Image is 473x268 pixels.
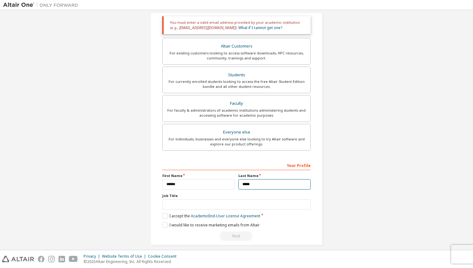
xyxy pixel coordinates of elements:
[162,231,311,241] div: You need to provide your academic email
[166,128,307,137] div: Everyone else
[162,213,260,219] label: I accept the
[2,256,34,262] img: altair_logo.svg
[48,256,55,262] img: instagram.svg
[84,259,180,264] p: © 2025 Altair Engineering, Inc. All Rights Reserved.
[162,160,311,170] div: Your Profile
[69,256,78,262] img: youtube.svg
[166,99,307,108] div: Faculty
[166,51,307,61] div: For existing customers looking to access software downloads, HPC resources, community, trainings ...
[162,193,311,198] label: Job Title
[148,254,180,259] div: Cookie Consent
[166,79,307,89] div: For currently enrolled students looking to access the free Altair Student Edition bundle and all ...
[102,254,148,259] div: Website Terms of Use
[191,213,260,219] a: Academic End-User License Agreement
[238,25,282,30] a: What if I cannot get one?
[166,71,307,79] div: Students
[162,16,311,34] div: You must enter a valid email address provided by your academic institution (e.g., ).
[58,256,65,262] img: linkedin.svg
[162,173,235,178] label: First Name
[238,173,311,178] label: Last Name
[166,108,307,118] div: For faculty & administrators of academic institutions administering students and accessing softwa...
[84,254,102,259] div: Privacy
[38,256,44,262] img: facebook.svg
[3,2,81,8] img: Altair One
[179,25,236,30] span: [EMAIL_ADDRESS][DOMAIN_NAME]
[162,222,260,228] label: I would like to receive marketing emails from Altair
[166,42,307,51] div: Altair Customers
[166,137,307,147] div: For individuals, businesses and everyone else looking to try Altair software and explore our prod...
